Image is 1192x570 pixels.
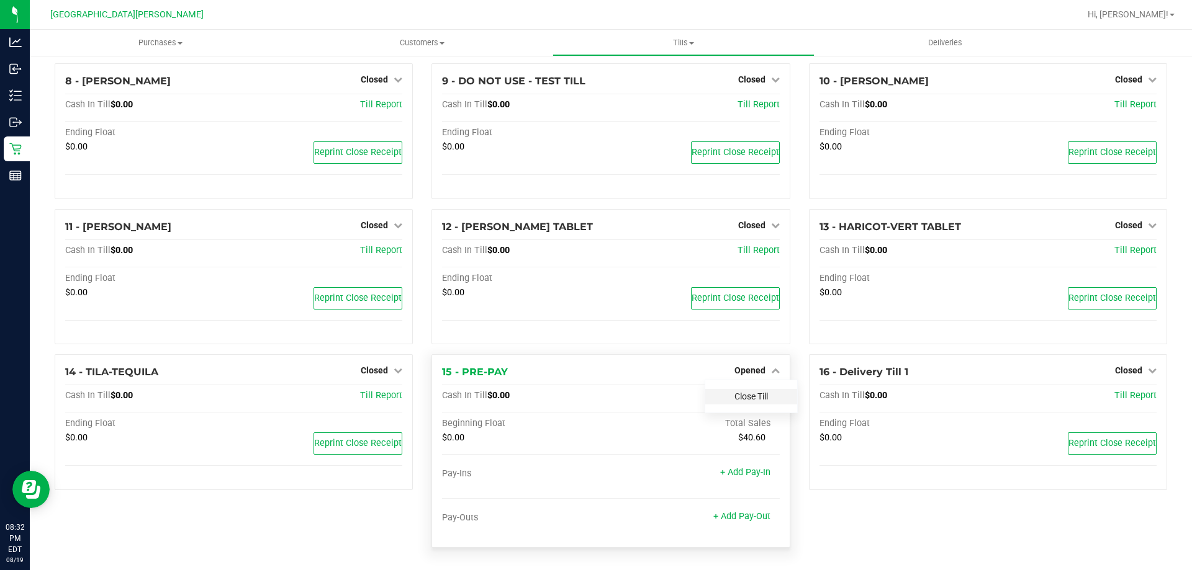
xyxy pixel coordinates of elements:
[487,390,510,401] span: $0.00
[738,245,780,256] a: Till Report
[1068,293,1156,303] span: Reprint Close Receipt
[65,432,88,443] span: $0.00
[442,432,464,443] span: $0.00
[819,127,988,138] div: Ending Float
[314,287,402,309] button: Reprint Close Receipt
[819,99,865,110] span: Cash In Till
[865,99,887,110] span: $0.00
[442,221,593,233] span: 12 - [PERSON_NAME] TABLET
[360,99,402,110] span: Till Report
[865,245,887,256] span: $0.00
[1068,287,1157,309] button: Reprint Close Receipt
[819,141,842,152] span: $0.00
[865,390,887,401] span: $0.00
[734,391,768,401] a: Close Till
[9,63,22,75] inline-svg: Inbound
[111,390,133,401] span: $0.00
[1068,147,1156,158] span: Reprint Close Receipt
[713,511,770,522] a: + Add Pay-Out
[1088,9,1168,19] span: Hi, [PERSON_NAME]!
[6,522,24,555] p: 08:32 PM EDT
[442,468,611,479] div: Pay-Ins
[1115,220,1142,230] span: Closed
[442,245,487,256] span: Cash In Till
[314,147,402,158] span: Reprint Close Receipt
[819,432,842,443] span: $0.00
[911,37,979,48] span: Deliveries
[553,30,814,56] a: Tills
[65,273,234,284] div: Ending Float
[111,245,133,256] span: $0.00
[30,37,291,48] span: Purchases
[442,127,611,138] div: Ending Float
[442,141,464,152] span: $0.00
[361,220,388,230] span: Closed
[819,366,908,378] span: 16 - Delivery Till 1
[9,116,22,128] inline-svg: Outbound
[1115,365,1142,375] span: Closed
[442,366,508,378] span: 15 - PRE-PAY
[691,141,780,164] button: Reprint Close Receipt
[65,221,171,233] span: 11 - [PERSON_NAME]
[50,9,204,20] span: [GEOGRAPHIC_DATA][PERSON_NAME]
[692,147,779,158] span: Reprint Close Receipt
[442,273,611,284] div: Ending Float
[360,245,402,256] a: Till Report
[65,287,88,298] span: $0.00
[553,37,813,48] span: Tills
[819,390,865,401] span: Cash In Till
[442,75,585,87] span: 9 - DO NOT USE - TEST TILL
[314,438,402,448] span: Reprint Close Receipt
[65,75,171,87] span: 8 - [PERSON_NAME]
[442,287,464,298] span: $0.00
[738,99,780,110] a: Till Report
[65,141,88,152] span: $0.00
[65,390,111,401] span: Cash In Till
[30,30,291,56] a: Purchases
[442,99,487,110] span: Cash In Till
[819,221,961,233] span: 13 - HARICOT-VERT TABLET
[487,245,510,256] span: $0.00
[291,30,553,56] a: Customers
[815,30,1076,56] a: Deliveries
[819,245,865,256] span: Cash In Till
[6,555,24,564] p: 08/19
[738,432,765,443] span: $40.60
[692,293,779,303] span: Reprint Close Receipt
[65,418,234,429] div: Ending Float
[734,365,765,375] span: Opened
[611,418,780,429] div: Total Sales
[9,143,22,155] inline-svg: Retail
[720,467,770,478] a: + Add Pay-In
[65,366,158,378] span: 14 - TILA-TEQUILA
[1114,99,1157,110] a: Till Report
[12,471,50,508] iframe: Resource center
[1114,245,1157,256] a: Till Report
[65,99,111,110] span: Cash In Till
[819,418,988,429] div: Ending Float
[819,287,842,298] span: $0.00
[442,390,487,401] span: Cash In Till
[361,365,388,375] span: Closed
[442,418,611,429] div: Beginning Float
[1114,390,1157,401] a: Till Report
[65,245,111,256] span: Cash In Till
[361,74,388,84] span: Closed
[487,99,510,110] span: $0.00
[1115,74,1142,84] span: Closed
[314,432,402,455] button: Reprint Close Receipt
[111,99,133,110] span: $0.00
[819,273,988,284] div: Ending Float
[360,390,402,401] a: Till Report
[314,141,402,164] button: Reprint Close Receipt
[292,37,552,48] span: Customers
[1068,432,1157,455] button: Reprint Close Receipt
[1068,141,1157,164] button: Reprint Close Receipt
